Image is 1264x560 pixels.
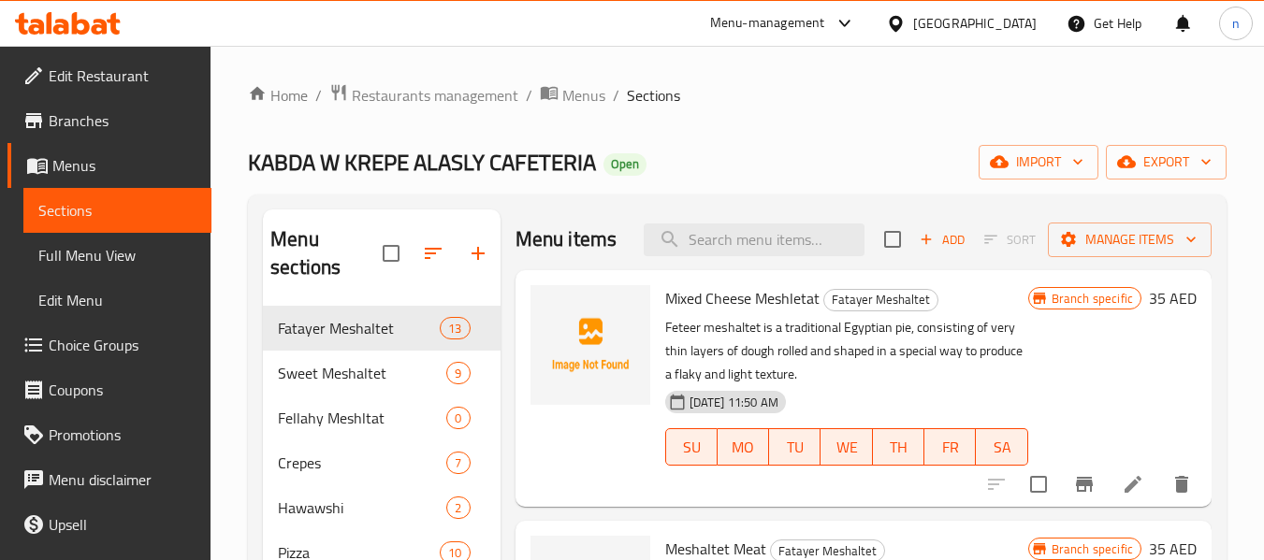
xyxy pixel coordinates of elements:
[49,334,196,356] span: Choice Groups
[440,317,470,339] div: items
[873,428,924,466] button: TH
[278,496,446,519] span: Hawawshi
[1044,290,1141,308] span: Branch specific
[682,394,786,411] span: [DATE] 11:50 AM
[1122,473,1144,495] a: Edit menu item
[912,225,972,254] button: Add
[315,84,322,107] li: /
[530,285,650,405] img: Mixed Cheese Meshletat
[873,220,912,259] span: Select section
[7,143,211,188] a: Menus
[441,320,469,337] span: 13
[278,452,446,474] span: Crepes
[1048,223,1212,257] button: Manage items
[49,109,196,132] span: Branches
[710,12,825,35] div: Menu-management
[49,65,196,87] span: Edit Restaurant
[7,98,211,143] a: Branches
[447,499,469,517] span: 2
[1232,13,1240,34] span: n
[38,244,196,266] span: Full Menu View
[1044,540,1141,558] span: Branch specific
[674,434,710,461] span: SU
[932,434,968,461] span: FR
[248,141,596,183] span: KABDA W KREPE ALASLY CAFETERIA
[352,84,518,107] span: Restaurants management
[1149,285,1197,311] h6: 35 AED
[516,225,617,253] h2: Menu items
[777,434,813,461] span: TU
[7,323,211,367] a: Choice Groups
[917,229,967,251] span: Add
[976,428,1027,466] button: SA
[725,434,762,461] span: MO
[603,156,647,172] span: Open
[447,409,469,427] span: 0
[456,231,501,276] button: Add section
[7,53,211,98] a: Edit Restaurant
[526,84,532,107] li: /
[23,278,211,323] a: Edit Menu
[446,362,470,384] div: items
[263,485,500,530] div: Hawawshi2
[49,468,196,491] span: Menu disclaimer
[38,199,196,222] span: Sections
[52,154,196,177] span: Menus
[329,83,518,108] a: Restaurants management
[278,317,440,339] span: Fatayer Meshaltet
[665,284,820,312] span: Mixed Cheese Meshletat
[7,502,211,547] a: Upsell
[924,428,976,466] button: FR
[994,151,1083,174] span: import
[1106,145,1227,179] button: export
[1121,151,1212,174] span: export
[278,362,446,384] span: Sweet Meshaltet
[263,440,500,485] div: Crepes7
[278,407,446,429] span: Fellahy Meshltat
[248,84,308,107] a: Home
[644,223,864,256] input: search
[23,233,211,278] a: Full Menu View
[880,434,917,461] span: TH
[979,145,1098,179] button: import
[248,83,1227,108] nav: breadcrumb
[263,351,500,395] div: Sweet Meshaltet9
[446,496,470,519] div: items
[913,13,1037,34] div: [GEOGRAPHIC_DATA]
[7,412,211,457] a: Promotions
[1159,462,1204,507] button: delete
[49,379,196,401] span: Coupons
[447,454,469,472] span: 7
[983,434,1020,461] span: SA
[270,225,382,281] h2: Menu sections
[411,231,456,276] span: Sort sections
[540,83,605,108] a: Menus
[1019,465,1058,504] span: Select to update
[446,452,470,474] div: items
[912,225,972,254] span: Add item
[263,306,500,351] div: Fatayer Meshaltet13
[263,395,500,440] div: Fellahy Meshltat0
[821,428,872,466] button: WE
[613,84,619,107] li: /
[603,153,647,176] div: Open
[823,289,938,311] div: Fatayer Meshaltet
[665,428,718,466] button: SU
[1063,228,1197,251] span: Manage items
[371,234,411,273] span: Select all sections
[7,367,211,412] a: Coupons
[49,513,196,536] span: Upsell
[562,84,605,107] span: Menus
[769,428,821,466] button: TU
[446,407,470,429] div: items
[38,289,196,311] span: Edit Menu
[7,457,211,502] a: Menu disclaimer
[665,316,1028,386] p: Feteer meshaltet is a traditional Egyptian pie, consisting of very thin layers of dough rolled an...
[1062,462,1107,507] button: Branch-specific-item
[447,365,469,382] span: 9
